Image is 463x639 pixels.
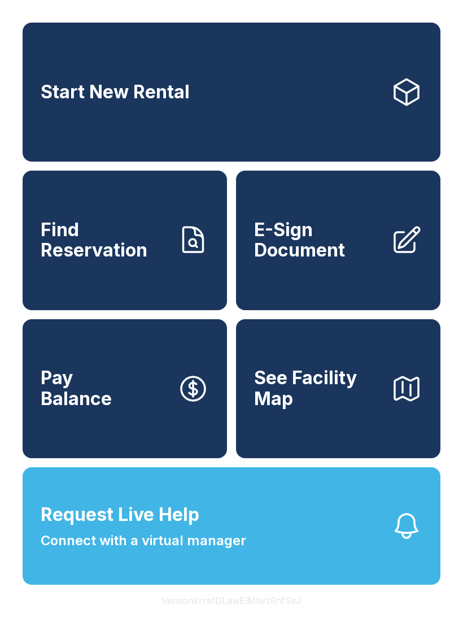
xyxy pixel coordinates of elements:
span: See Facility Map [254,368,382,409]
span: Request Live Help [41,501,199,528]
span: E-Sign Document [254,220,382,261]
button: See Facility Map [236,319,440,458]
span: Pay Balance [41,368,112,409]
button: VersionkrrefDLawElMlwz8nfSsJ [152,585,311,616]
span: Find Reservation [41,220,168,261]
a: E-Sign Document [236,171,440,310]
span: Start New Rental [41,82,190,103]
a: Find Reservation [23,171,227,310]
button: PayBalance [23,319,227,458]
a: Start New Rental [23,23,440,162]
span: Connect with a virtual manager [41,531,246,551]
button: Request Live HelpConnect with a virtual manager [23,467,440,585]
